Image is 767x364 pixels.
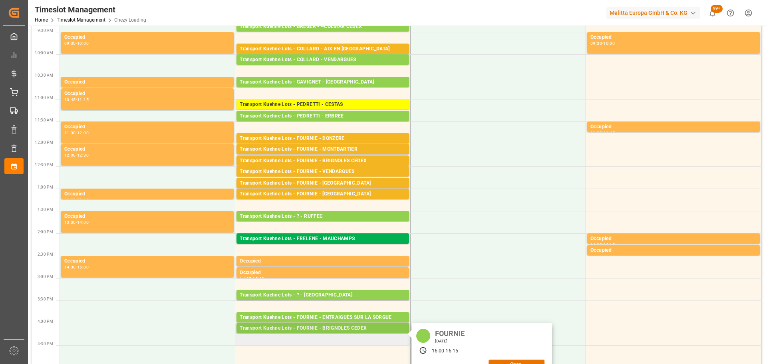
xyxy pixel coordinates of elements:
div: Transport Kuehne Lots - COLLARD - VENDARGUES [240,56,406,64]
div: Transport Kuehne Lots - FOURNIE - MONTBARTIER [240,145,406,153]
span: 11:30 AM [35,118,53,122]
div: 09:30 [64,42,76,45]
div: Pallets: 1,TU: ,City: ERBREE,Arrival: [DATE] 00:00:00 [240,120,406,127]
div: 11:30 [590,131,602,135]
div: Pallets: 11,TU: 261,City: [GEOGRAPHIC_DATA],Arrival: [DATE] 00:00:00 [240,299,406,306]
div: 16:15 [445,348,458,355]
div: Transport Kuehne Lots - FOURNIE - [GEOGRAPHIC_DATA] [240,190,406,198]
div: Occupied [64,257,230,265]
div: 14:15 [590,255,602,258]
div: Occupied [64,123,230,131]
div: Timeslot Management [35,4,146,16]
div: - [76,131,77,135]
div: Occupied [590,235,757,243]
span: 10:30 AM [35,73,53,78]
div: Transport Kuehne Lots - GAVIGNET - [GEOGRAPHIC_DATA] [240,78,406,86]
div: Pallets: 4,TU: 415,City: [GEOGRAPHIC_DATA],Arrival: [DATE] 00:00:00 [240,109,406,115]
div: Pallets: 2,TU: 441,City: ENTRAIGUES SUR LA SORGUE,Arrival: [DATE] 00:00:00 [240,322,406,328]
span: 99+ [711,5,723,13]
div: Transport Kuehne Lots - FOURNIE - DONZERE [240,135,406,143]
div: - [76,153,77,157]
div: Occupied [64,190,230,198]
div: 10:00 [77,42,89,45]
div: Occupied [590,247,757,255]
div: Occupied [64,78,230,86]
div: 13:00 [64,198,76,202]
div: - [602,255,603,258]
div: 10:30 [64,86,76,90]
span: 12:00 PM [35,140,53,145]
div: Pallets: 4,TU: ,City: MONTBARTIER,Arrival: [DATE] 00:00:00 [240,153,406,160]
div: Transport Kuehne Lots - COLLARD - AIX EN [GEOGRAPHIC_DATA] [240,45,406,53]
div: 11:15 [77,98,89,101]
div: Pallets: 4,TU: ,City: [GEOGRAPHIC_DATA],Arrival: [DATE] 00:00:00 [240,187,406,194]
span: 1:30 PM [38,207,53,212]
div: 14:15 [603,243,615,247]
span: 3:30 PM [38,297,53,301]
div: 13:30 [64,221,76,224]
div: Occupied [240,257,406,265]
a: Timeslot Management [57,17,105,23]
div: 12:00 [64,153,76,157]
div: - [602,42,603,45]
div: 14:30 [240,265,251,269]
div: Occupied [64,213,230,221]
div: - [76,86,77,90]
div: 10:45 [77,86,89,90]
div: Transport Kuehne Lots - ? - RUFFEC [240,213,406,221]
div: Pallets: 1,TU: ,City: [GEOGRAPHIC_DATA],Arrival: [DATE] 00:00:00 [240,198,406,205]
div: - [251,265,252,269]
div: Pallets: 1,TU: ,City: BRIGNOLES CEDEX,Arrival: [DATE] 00:00:00 [240,332,406,339]
span: 2:00 PM [38,230,53,234]
span: 9:30 AM [38,28,53,33]
div: Transport Kuehne Lots - FOURNIE - BRIGNOLES CEDEX [240,324,406,332]
div: - [602,131,603,135]
div: 10:45 [64,98,76,101]
div: Pallets: 3,TU: ,City: BRIGNOLES CEDEX,Arrival: [DATE] 00:00:00 [240,165,406,172]
div: - [602,243,603,247]
div: Occupied [64,145,230,153]
div: Transport Kuehne Lots - ? - [GEOGRAPHIC_DATA] [240,291,406,299]
div: - [76,198,77,202]
div: 10:00 [603,42,615,45]
div: - [251,277,252,280]
div: Transport Kuehne Lots - BREGER - ~COLMAR CEDEX [240,23,406,31]
div: Transport Kuehne Lots - FOURNIE - BRIGNOLES CEDEX [240,157,406,165]
div: - [76,265,77,269]
div: Occupied [64,90,230,98]
div: [DATE] [432,338,468,344]
div: - [444,348,445,355]
div: Pallets: 3,TU: 372,City: [GEOGRAPHIC_DATA],Arrival: [DATE] 00:00:00 [240,176,406,183]
div: Pallets: 3,TU: 983,City: RUFFEC,Arrival: [DATE] 00:00:00 [240,221,406,227]
div: Transport Kuehne Lots - FOURNIE - ENTRAIGUES SUR LA SORGUE [240,314,406,322]
span: 10:00 AM [35,51,53,55]
a: Home [35,17,48,23]
div: 12:30 [77,153,89,157]
div: 14:30 [64,265,76,269]
div: 14:00 [77,221,89,224]
div: 14:45 [252,265,264,269]
div: Transport Kuehne Lots - PEDRETTI - CESTAS [240,101,406,109]
div: Occupied [590,123,757,131]
div: Occupied [64,34,230,42]
div: Pallets: 3,TU: ,City: DONZERE,Arrival: [DATE] 00:00:00 [240,143,406,149]
div: Transport Kuehne Lots - PEDRETTI - ERBREE [240,112,406,120]
div: 13:15 [77,198,89,202]
div: Pallets: ,TU: 40,City: [GEOGRAPHIC_DATA],Arrival: [DATE] 00:00:00 [240,53,406,60]
span: 1:00 PM [38,185,53,189]
div: Pallets: 2,TU: 200,City: [GEOGRAPHIC_DATA],Arrival: [DATE] 00:00:00 [240,64,406,71]
div: Transport Kuehne Lots - FOURNIE - VENDARGUES [240,168,406,176]
div: 12:00 [77,131,89,135]
div: 16:00 [432,348,445,355]
div: Occupied [590,34,757,42]
div: Pallets: 27,TU: 1444,City: MAUCHAMPS,Arrival: [DATE] 00:00:00 [240,243,406,250]
div: FOURNIE [432,327,468,338]
div: 14:00 [590,243,602,247]
div: - [76,221,77,224]
div: 14:30 [603,255,615,258]
div: Pallets: 4,TU: 291,City: ~COLMAR CEDEX,Arrival: [DATE] 00:00:00 [240,31,406,38]
div: Pallets: 7,TU: 96,City: [GEOGRAPHIC_DATA],Arrival: [DATE] 00:00:00 [240,86,406,93]
span: 12:30 PM [35,163,53,167]
div: 14:45 [240,277,251,280]
button: Help Center [721,4,739,22]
